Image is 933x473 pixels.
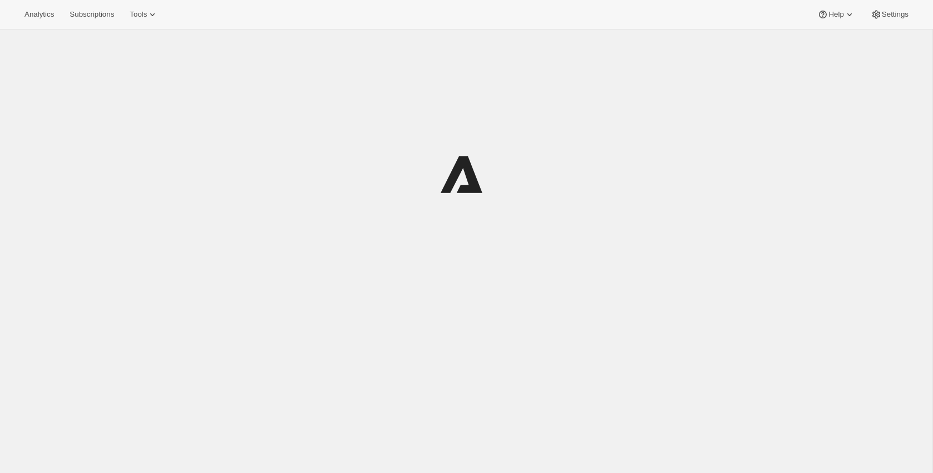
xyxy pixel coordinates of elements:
span: Analytics [24,10,54,19]
span: Subscriptions [70,10,114,19]
span: Settings [882,10,909,19]
button: Subscriptions [63,7,121,22]
span: Tools [130,10,147,19]
button: Settings [864,7,915,22]
button: Tools [123,7,165,22]
button: Help [811,7,861,22]
span: Help [828,10,843,19]
button: Analytics [18,7,61,22]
